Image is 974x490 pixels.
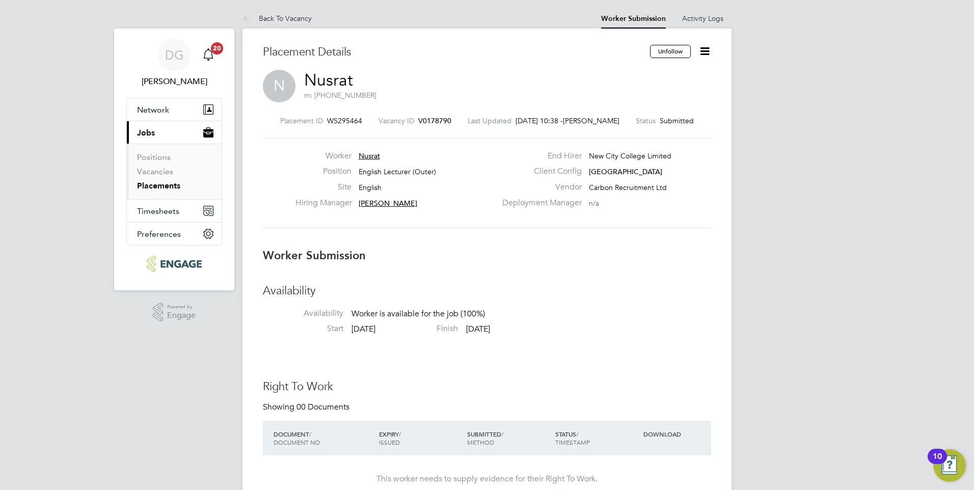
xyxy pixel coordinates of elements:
span: Jobs [137,128,155,138]
span: Engage [167,311,196,320]
label: Status [636,116,656,125]
span: Carbon Recruitment Ltd [589,183,667,192]
span: m: [PHONE_NUMBER] [304,91,376,100]
a: Back To Vacancy [242,14,312,23]
button: Preferences [127,223,222,245]
h3: Placement Details [263,45,642,60]
div: Showing [263,402,351,413]
label: Client Config [496,166,582,177]
h3: Right To Work [263,379,711,394]
span: Nusrat [359,151,380,160]
span: [PERSON_NAME] [563,116,619,125]
span: / [576,430,578,438]
button: Network [127,98,222,121]
span: N [263,70,295,102]
button: Jobs [127,121,222,144]
button: Open Resource Center, 10 new notifications [933,449,966,482]
a: Placements [137,181,180,190]
span: [DATE] [351,324,375,334]
b: Worker Submission [263,249,366,262]
label: Vacancy ID [378,116,414,125]
span: ISSUED [379,438,400,446]
div: 10 [933,456,942,470]
span: DOCUMENT NO. [274,438,321,446]
label: Availability [263,308,343,319]
a: Powered byEngage [153,303,196,322]
label: Vendor [496,182,582,193]
nav: Main navigation [114,29,234,290]
div: STATUS [553,425,641,451]
span: [DATE] 10:38 - [516,116,563,125]
div: This worker needs to supply evidence for their Right To Work. [273,474,701,484]
h3: Availability [263,284,711,298]
span: Daria Gregory [126,75,222,88]
span: DG [165,48,184,62]
label: Worker [295,151,351,161]
div: DOCUMENT [271,425,376,451]
a: Positions [137,152,171,162]
label: Position [295,166,351,177]
span: New City College Limited [589,151,671,160]
a: 20 [198,39,219,71]
button: Timesheets [127,200,222,222]
span: [PERSON_NAME] [359,199,417,208]
label: Deployment Manager [496,198,582,208]
label: Placement ID [280,116,323,125]
span: Powered by [167,303,196,311]
a: Nusrat [304,70,353,90]
span: 20 [211,42,223,55]
span: Network [137,105,169,115]
span: [DATE] [466,324,490,334]
span: English [359,183,382,192]
span: / [399,430,401,438]
span: WS295464 [327,116,362,125]
img: ncclondon-logo-retina.png [147,256,201,272]
span: English Lecturer (Outer) [359,167,436,176]
label: Last Updated [468,116,511,125]
a: Vacancies [137,167,173,176]
div: SUBMITTED [465,425,553,451]
a: Go to home page [126,256,222,272]
a: Worker Submission [601,14,666,23]
span: TIMESTAMP [555,438,590,446]
label: Site [295,182,351,193]
span: Submitted [660,116,694,125]
div: Jobs [127,144,222,199]
span: / [501,430,503,438]
span: METHOD [467,438,494,446]
span: 00 Documents [296,402,349,412]
span: Timesheets [137,206,179,216]
label: End Hirer [496,151,582,161]
span: n/a [589,199,599,208]
button: Unfollow [650,45,691,58]
label: Hiring Manager [295,198,351,208]
a: Activity Logs [682,14,723,23]
span: Worker is available for the job (100%) [351,309,485,319]
span: Preferences [137,229,181,239]
a: DG[PERSON_NAME] [126,39,222,88]
label: Start [263,323,343,334]
div: DOWNLOAD [641,425,711,443]
div: EXPIRY [376,425,465,451]
label: Finish [377,323,458,334]
span: [GEOGRAPHIC_DATA] [589,167,662,176]
span: / [309,430,311,438]
span: V0178790 [418,116,451,125]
